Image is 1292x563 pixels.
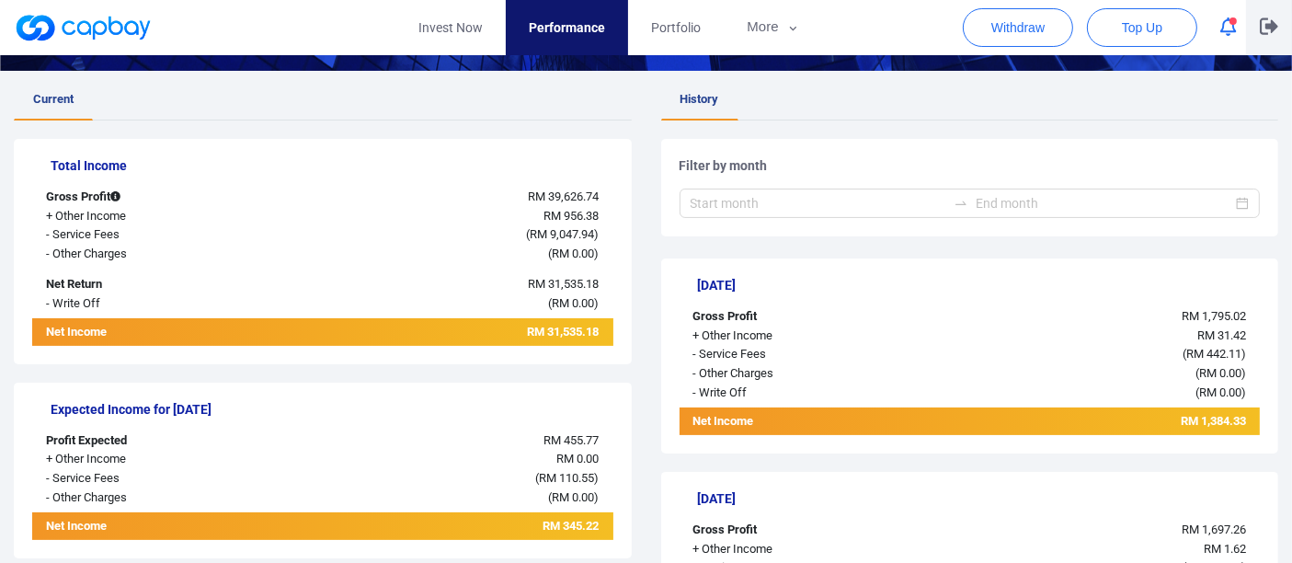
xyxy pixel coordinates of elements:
[553,490,595,504] span: RM 0.00
[680,345,921,364] div: - Service Fees
[32,225,274,245] div: - Service Fees
[1204,542,1246,556] span: RM 1.62
[698,277,1261,293] h5: [DATE]
[553,247,595,260] span: RM 0.00
[32,469,274,488] div: - Service Fees
[544,209,600,223] span: RM 956.38
[553,296,595,310] span: RM 0.00
[1122,18,1162,37] span: Top Up
[954,196,968,211] span: to
[557,452,600,465] span: RM 0.00
[274,225,612,245] div: ( )
[32,188,274,207] div: Gross Profit
[1182,523,1246,536] span: RM 1,697.26
[32,323,274,346] div: Net Income
[274,469,612,488] div: ( )
[680,307,921,327] div: Gross Profit
[1182,309,1246,323] span: RM 1,795.02
[531,227,595,241] span: RM 9,047.94
[680,157,1261,174] h5: Filter by month
[691,193,947,213] input: Start month
[921,384,1260,403] div: ( )
[544,433,600,447] span: RM 455.77
[32,275,274,294] div: Net Return
[33,92,74,106] span: Current
[529,277,600,291] span: RM 31,535.18
[680,540,921,559] div: + Other Income
[51,157,613,174] h5: Total Income
[921,364,1260,384] div: ( )
[698,490,1261,507] h5: [DATE]
[274,294,612,314] div: ( )
[529,190,600,203] span: RM 39,626.74
[32,450,274,469] div: + Other Income
[1181,414,1246,428] span: RM 1,384.33
[32,207,274,226] div: + Other Income
[680,384,921,403] div: - Write Off
[1199,366,1241,380] span: RM 0.00
[651,17,701,38] span: Portfolio
[543,519,600,533] span: RM 345.22
[528,325,600,339] span: RM 31,535.18
[274,245,612,264] div: ( )
[680,364,921,384] div: - Other Charges
[274,488,612,508] div: ( )
[680,327,921,346] div: + Other Income
[1197,328,1246,342] span: RM 31.42
[529,17,605,38] span: Performance
[976,193,1232,213] input: End month
[32,517,274,540] div: Net Income
[954,196,968,211] span: swap-right
[32,488,274,508] div: - Other Charges
[680,92,719,106] span: History
[32,245,274,264] div: - Other Charges
[921,345,1260,364] div: ( )
[32,431,274,451] div: Profit Expected
[1186,347,1241,361] span: RM 442.11
[51,401,613,418] h5: Expected Income for [DATE]
[540,471,595,485] span: RM 110.55
[32,294,274,314] div: - Write Off
[680,521,921,540] div: Gross Profit
[680,412,921,435] div: Net Income
[963,8,1073,47] button: Withdraw
[1087,8,1197,47] button: Top Up
[1199,385,1241,399] span: RM 0.00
